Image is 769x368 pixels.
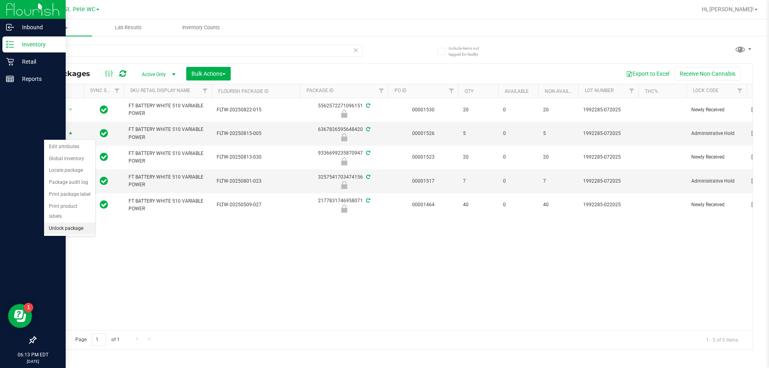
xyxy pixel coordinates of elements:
[545,88,580,94] a: Non-Available
[100,104,108,115] span: In Sync
[691,201,742,209] span: Newly Received
[463,177,493,185] span: 7
[64,6,95,13] span: St. Pete WC
[412,107,435,113] a: 00001530
[700,334,745,346] span: 1 - 5 of 5 items
[583,153,634,161] span: 1992285-072025
[693,88,719,93] a: Lock Code
[44,201,95,223] li: Print product labels
[503,130,533,137] span: 0
[217,153,295,161] span: FLTW-20250813-030
[129,173,207,189] span: FT BATTERY WHITE 510 VARIABLE POWER
[503,153,533,161] span: 0
[691,177,742,185] span: Administrative Hold
[691,153,742,161] span: Newly Received
[217,201,295,209] span: FLTW-20250509-027
[6,40,14,48] inline-svg: Inventory
[299,181,389,189] div: Administrative Hold
[165,19,238,36] a: Inventory Counts
[691,106,742,114] span: Newly Received
[66,128,76,139] span: select
[217,130,295,137] span: FLTW-20250815-005
[299,102,389,118] div: 5562572271096151
[44,153,95,165] li: Global inventory
[365,103,370,109] span: Sync from Compliance System
[299,173,389,189] div: 3257541703474156
[44,223,95,235] li: Unlock package
[129,197,207,213] span: FT BATTERY WHITE 510 VARIABLE POWER
[44,177,95,189] li: Package audit log
[299,197,389,213] div: 2177831746958071
[583,106,634,114] span: 1992285-072025
[306,88,334,93] a: Package ID
[299,126,389,141] div: 6367826595648420
[44,165,95,177] li: Locate package
[68,334,126,346] span: Page of 1
[129,126,207,141] span: FT BATTERY WHITE 510 VARIABLE POWER
[6,75,14,83] inline-svg: Reports
[395,88,407,93] a: PO ID
[445,84,458,98] a: Filter
[503,201,533,209] span: 0
[171,24,231,31] span: Inventory Counts
[14,74,62,84] p: Reports
[299,133,389,141] div: Administrative Hold
[6,23,14,31] inline-svg: Inbound
[691,130,742,137] span: Administrative Hold
[543,106,574,114] span: 20
[503,106,533,114] span: 0
[14,40,62,49] p: Inventory
[100,151,108,163] span: In Sync
[104,24,153,31] span: Lab Results
[44,189,95,201] li: Print package label
[365,174,370,180] span: Sync from Compliance System
[299,205,389,213] div: Newly Received
[299,149,389,165] div: 9336699235870947
[4,351,62,358] p: 06:13 PM EDT
[733,84,747,98] a: Filter
[14,57,62,66] p: Retail
[299,110,389,118] div: Newly Received
[674,67,741,80] button: Receive Non-Cannabis
[90,88,121,93] a: Sync Status
[543,201,574,209] span: 40
[412,178,435,184] a: 00001517
[365,198,370,203] span: Sync from Compliance System
[645,88,658,94] a: THC%
[191,70,225,77] span: Bulk Actions
[463,153,493,161] span: 20
[217,177,295,185] span: FLTW-20250801-023
[199,84,212,98] a: Filter
[365,127,370,132] span: Sync from Compliance System
[505,88,529,94] a: Available
[217,106,295,114] span: FLTW-20250822-015
[365,150,370,156] span: Sync from Compliance System
[6,58,14,66] inline-svg: Retail
[100,175,108,187] span: In Sync
[463,201,493,209] span: 40
[8,304,32,328] iframe: Resource center
[702,6,754,12] span: Hi, [PERSON_NAME]!
[353,45,358,55] span: Clear
[583,130,634,137] span: 1992285-072025
[621,67,674,80] button: Export to Excel
[24,303,33,312] iframe: Resource center unread badge
[42,69,98,78] span: All Packages
[66,104,76,115] span: select
[218,88,269,94] a: Flourish Package ID
[543,153,574,161] span: 20
[412,202,435,207] a: 00001464
[186,67,231,80] button: Bulk Actions
[449,45,489,57] span: Include items not tagged for facility
[463,106,493,114] span: 20
[625,84,638,98] a: Filter
[44,141,95,153] li: Edit attributes
[92,334,106,346] input: 1
[412,154,435,160] a: 00001523
[111,84,124,98] a: Filter
[412,131,435,136] a: 00001526
[299,157,389,165] div: Newly Received
[585,88,614,93] a: Lot Number
[100,128,108,139] span: In Sync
